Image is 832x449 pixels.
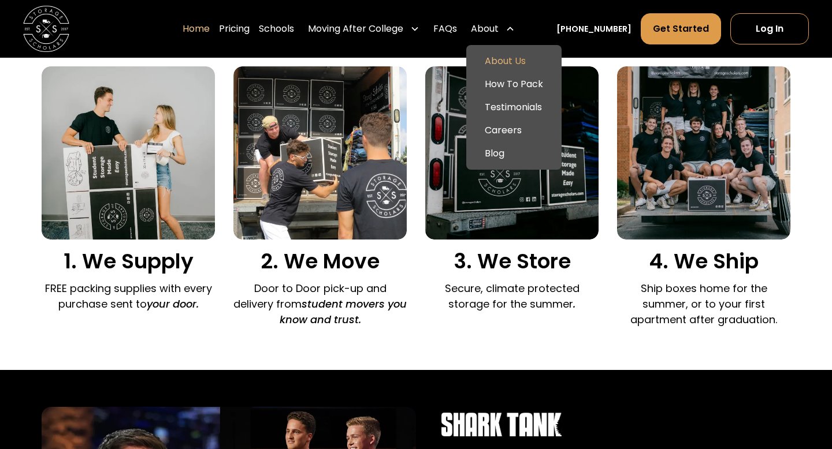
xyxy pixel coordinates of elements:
[183,13,210,45] a: Home
[573,297,575,311] em: .
[641,13,721,44] a: Get Started
[471,22,499,36] div: About
[425,249,599,274] h3: 3. We Store
[42,66,215,240] img: We supply packing materials.
[466,13,519,45] div: About
[23,6,69,52] img: Storage Scholars main logo
[617,280,790,327] p: Ship boxes home for the summer, or to your first apartment after graduation.
[471,119,557,142] a: Careers
[556,23,632,35] a: [PHONE_NUMBER]
[471,142,557,165] a: Blog
[425,280,599,312] p: Secure, climate protected storage for the summer
[233,249,407,274] h3: 2. We Move
[471,50,557,73] a: About Us
[233,280,407,327] p: Door to Door pick-up and delivery from
[441,413,562,436] img: Shark Tank white logo.
[42,249,215,274] h3: 1. We Supply
[303,13,424,45] div: Moving After College
[471,73,557,96] a: How To Pack
[42,280,215,312] p: FREE packing supplies with every purchase sent to
[433,13,457,45] a: FAQs
[219,13,250,45] a: Pricing
[617,66,790,240] img: We ship your belongings.
[617,249,790,274] h3: 4. We Ship
[147,297,199,311] em: your door.
[425,66,599,240] img: We store your boxes.
[233,66,407,240] img: Door to door pick and delivery.
[466,45,562,170] nav: About
[471,96,557,119] a: Testimonials
[730,13,809,44] a: Log In
[259,13,294,45] a: Schools
[280,297,407,327] em: student movers you know and trust.
[308,22,403,36] div: Moving After College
